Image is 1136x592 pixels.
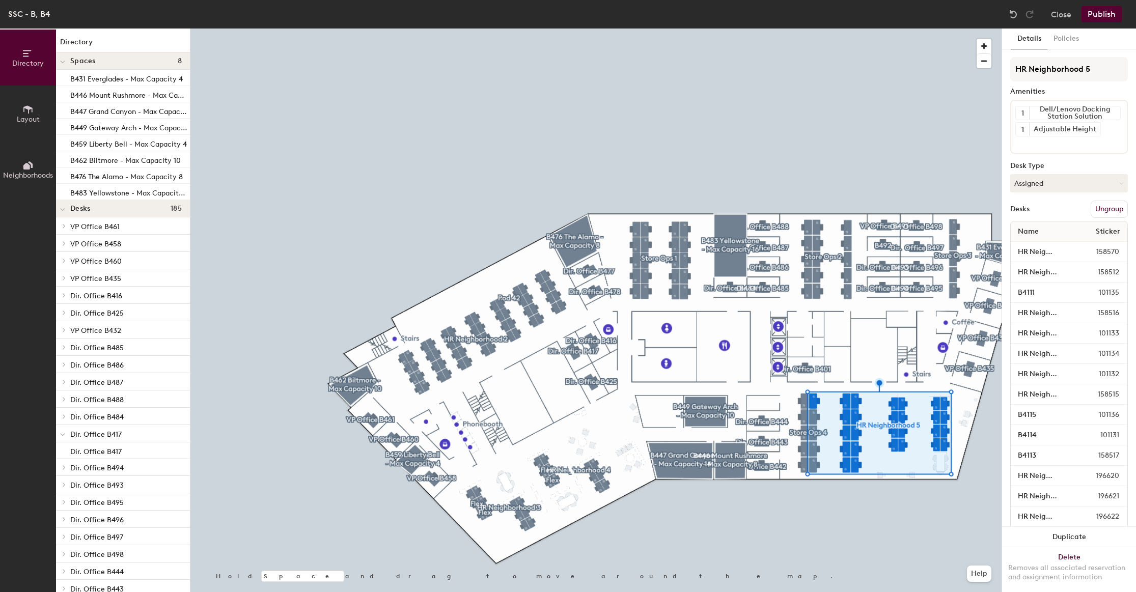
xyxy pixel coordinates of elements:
button: Ungroup [1091,201,1128,218]
span: Dir. Office B484 [70,413,124,421]
span: Dir. Office B498 [70,550,124,559]
input: Unnamed desk [1013,428,1076,442]
input: Unnamed desk [1013,306,1073,320]
button: DeleteRemoves all associated reservation and assignment information [1002,547,1136,592]
span: 185 [171,205,182,213]
span: 1 [1021,124,1024,135]
p: B462 Biltmore - Max Capacity 10 [70,153,181,165]
button: Assigned [1010,174,1128,192]
p: B476 The Alamo - Max Capacity 8 [70,170,183,181]
span: 8 [178,57,182,65]
h1: Directory [56,37,190,52]
span: 196620 [1071,470,1125,482]
span: Directory [12,59,44,68]
div: SSC - B, B4 [8,8,50,20]
span: Dir. Office B417 [70,430,122,439]
span: Name [1013,222,1044,241]
span: 158516 [1073,307,1125,319]
input: Unnamed desk [1013,367,1074,381]
span: 101132 [1074,369,1125,380]
span: Dir. Office B425 [70,309,124,318]
span: 158570 [1072,246,1125,258]
span: VP Office B432 [70,326,121,335]
span: Sticker [1091,222,1125,241]
input: Unnamed desk [1013,408,1074,422]
button: Help [967,566,991,582]
span: Dir. Office B488 [70,396,124,404]
p: Dir. Office B417 [70,444,122,456]
input: Unnamed desk [1013,347,1074,361]
input: Unnamed desk [1013,286,1074,300]
span: Desks [70,205,90,213]
button: Policies [1047,29,1085,49]
span: VP Office B460 [70,257,122,266]
img: Undo [1008,9,1018,19]
p: B447 Grand Canyon - Max Capacity 14 [70,104,188,116]
button: Publish [1082,6,1122,22]
span: VP Office B461 [70,222,120,231]
p: B446 Mount Rushmore - Max Capacity 8 [70,88,188,100]
span: 101133 [1074,328,1125,339]
input: Unnamed desk [1013,489,1073,503]
div: Removes all associated reservation and assignment information [1008,563,1130,582]
span: 158512 [1073,267,1125,278]
span: 101135 [1074,287,1125,298]
input: Unnamed desk [1013,510,1072,524]
span: Dir. Office B496 [70,516,124,524]
span: Dir. Office B486 [70,361,124,370]
div: Amenities [1010,88,1128,96]
input: Unnamed desk [1013,448,1074,463]
span: 101136 [1074,409,1125,420]
input: Unnamed desk [1013,387,1073,402]
p: B449 Gateway Arch - Max Capacity 10 [70,121,188,132]
button: Close [1051,6,1071,22]
input: Unnamed desk [1013,245,1072,259]
span: Dir. Office B485 [70,344,124,352]
span: Dir. Office B487 [70,378,123,387]
span: Dir. Office B416 [70,292,122,300]
span: 101131 [1076,430,1125,441]
p: B459 Liberty Bell - Max Capacity 4 [70,137,187,149]
p: B431 Everglades - Max Capacity 4 [70,72,183,83]
span: Dir. Office B495 [70,498,124,507]
span: Dir. Office B493 [70,481,124,490]
div: Desk Type [1010,162,1128,170]
div: Adjustable Height [1029,123,1100,136]
span: Spaces [70,57,96,65]
span: VP Office B435 [70,274,121,283]
span: Dir. Office B494 [70,464,124,472]
input: Unnamed desk [1013,326,1074,341]
div: Desks [1010,205,1030,213]
span: VP Office B458 [70,240,121,248]
span: Dir. Office B444 [70,568,124,576]
span: Dir. Office B497 [70,533,123,542]
button: Details [1011,29,1047,49]
span: 196622 [1072,511,1125,522]
span: Layout [17,115,40,124]
span: 196621 [1073,491,1125,502]
span: 1 [1021,108,1024,119]
span: Neighborhoods [3,171,53,180]
button: 1 [1016,123,1029,136]
span: 101134 [1074,348,1125,359]
span: 158515 [1073,389,1125,400]
input: Unnamed desk [1013,265,1073,279]
input: Unnamed desk [1013,469,1071,483]
p: B483 Yellowstone - Max Capacity 16 [70,186,188,198]
span: 158517 [1074,450,1125,461]
div: Dell/Lenovo Docking Station Solution [1029,106,1120,120]
button: 1 [1016,106,1029,120]
img: Redo [1024,9,1035,19]
button: Duplicate [1002,527,1136,547]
